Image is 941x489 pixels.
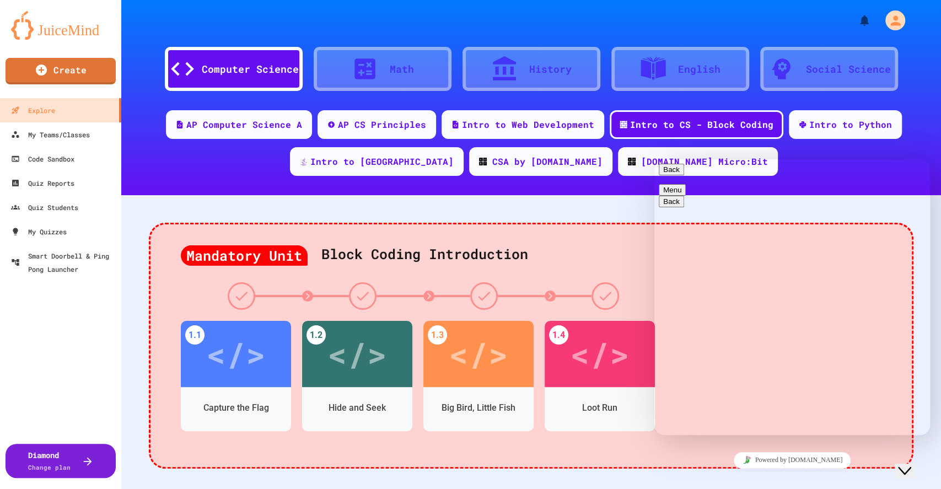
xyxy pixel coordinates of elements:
[206,329,266,379] div: </>
[895,445,930,478] iframe: chat widget
[641,155,768,168] div: [DOMAIN_NAME] Micro:Bit
[630,118,773,131] div: Intro to CS - Block Coding
[11,176,74,190] div: Quiz Reports
[570,329,630,379] div: </>
[11,128,90,141] div: My Teams/Classes
[874,8,908,33] div: My Account
[202,62,299,77] div: Computer Science
[11,152,74,165] div: Code Sandbox
[678,62,720,77] div: English
[462,118,594,131] div: Intro to Web Development
[327,329,387,379] div: </>
[28,449,71,472] div: Diamond
[582,401,617,415] div: Loot Run
[479,158,487,165] img: CODE_logo_RGB.png
[28,463,71,471] span: Change plan
[654,448,930,472] iframe: chat widget
[809,118,892,131] div: Intro to Python
[11,104,55,117] div: Explore
[492,155,603,168] div: CSA by [DOMAIN_NAME]
[181,245,308,266] div: Mandatory Unit
[6,444,116,478] button: DiamondChange plan
[11,11,110,40] img: logo-orange.svg
[806,62,891,77] div: Social Science
[837,11,874,30] div: My Notifications
[310,155,454,168] div: Intro to [GEOGRAPHIC_DATA]
[390,62,414,77] div: Math
[628,158,636,165] img: CODE_logo_RGB.png
[449,329,508,379] div: </>
[11,201,78,214] div: Quiz Students
[442,401,515,415] div: Big Bird, Little Fish
[6,58,116,84] a: Create
[428,325,447,345] div: 1.3
[181,233,881,266] div: Block Coding Introduction
[185,325,205,345] div: 1.1
[338,118,426,131] div: AP CS Principles
[329,401,386,415] div: Hide and Seek
[529,62,572,77] div: History
[11,225,67,238] div: My Quizzes
[549,325,568,345] div: 1.4
[11,249,117,276] div: Smart Doorbell & Ping Pong Launcher
[307,325,326,345] div: 1.2
[654,159,930,435] iframe: chat widget
[186,118,302,131] div: AP Computer Science A
[203,401,269,415] div: Capture the Flag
